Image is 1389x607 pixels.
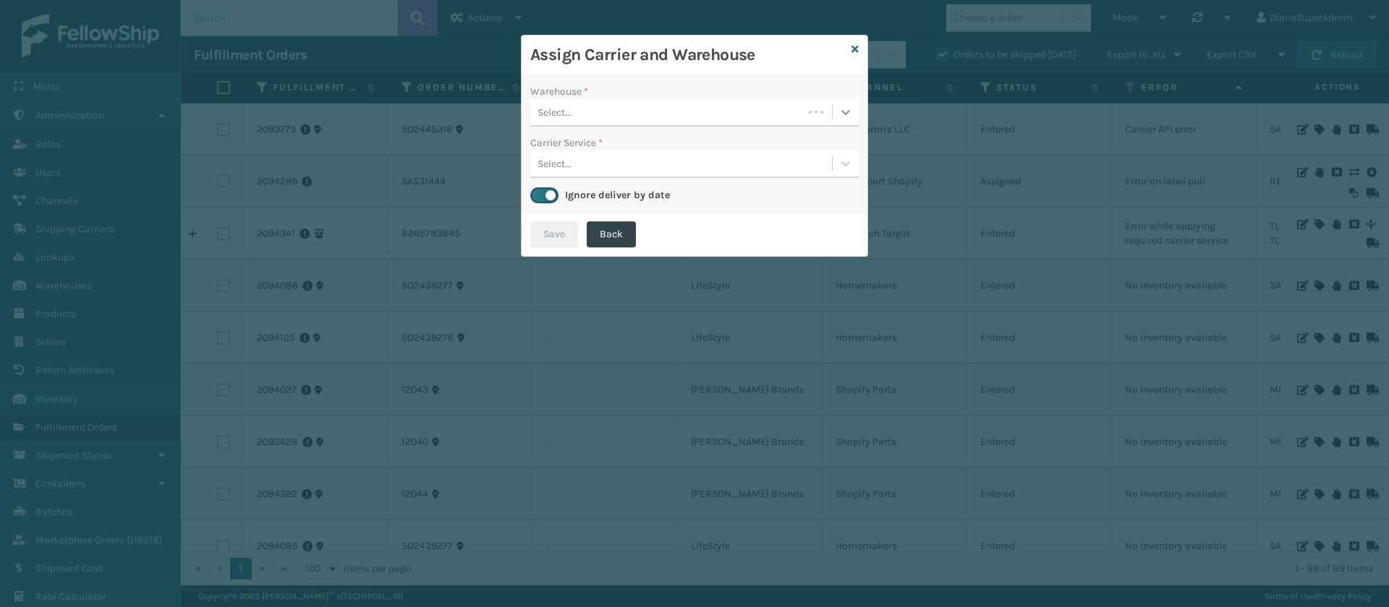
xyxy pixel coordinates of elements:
[530,135,603,150] label: Carrier Service
[565,189,670,201] label: Ignore deliver by date
[538,105,572,120] div: Select...
[530,221,578,247] button: Save
[538,156,572,171] div: Select...
[530,44,846,66] h3: Assign Carrier and Warehouse
[587,221,636,247] button: Back
[530,84,588,99] label: Warehouse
